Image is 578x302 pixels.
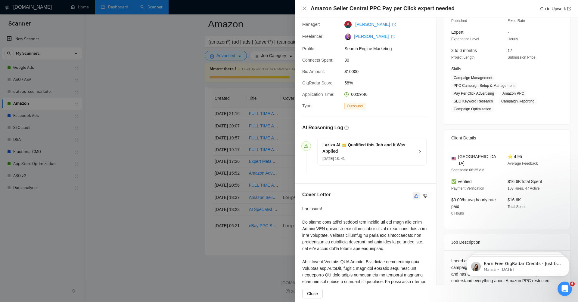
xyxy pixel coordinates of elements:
span: Expert [451,30,463,35]
div: Client Details [451,130,563,146]
span: Connects Spent: [302,58,334,63]
a: [PERSON_NAME] export [355,22,396,27]
h5: AI Reasoning Log [302,124,343,131]
span: close [302,6,307,11]
span: Total Spent [508,205,526,209]
img: c1ggvvhzv4-VYMujOMOeOswUyY5K95ikxI-KVMxBM9Jv_9I2PgyMeq06xggOVh0ij4 [344,33,352,41]
span: question-circle [344,126,349,130]
a: Go to Upworkexport [540,6,571,11]
span: 30 [344,57,435,63]
span: Amazon PPC [500,90,527,97]
span: Profile: [302,46,315,51]
span: $16.6K [508,197,521,202]
span: 6 [570,282,575,286]
span: Freelancer: [302,34,324,39]
span: [GEOGRAPHIC_DATA] [458,153,498,166]
img: 🇺🇸 [452,157,456,161]
span: Campaign Reporting [499,98,537,105]
button: Close [302,289,323,298]
span: Hourly [508,37,518,41]
a: [PERSON_NAME] export [354,34,395,39]
span: Bid Amount: [302,69,325,74]
span: 58% [344,80,435,86]
div: Job Description [451,234,563,250]
span: $16.6K Total Spent [508,179,542,184]
span: export [567,7,571,11]
span: Application Time: [302,92,334,97]
span: Search Engine Marketing [344,45,435,52]
span: Skills [451,66,461,71]
iframe: Intercom notifications message [458,244,578,286]
span: Fixed Rate [508,19,525,23]
span: - [508,30,509,35]
span: Experience Level [451,37,479,41]
span: clock-circle [344,92,349,96]
span: [DATE] 18: 41 [322,157,345,161]
button: Close [302,6,307,11]
span: Published [451,19,467,23]
span: Scottsdale 08:35 AM [451,168,484,172]
span: PPC Campaign Setup & Management [451,82,517,89]
span: right [418,150,421,153]
span: ✅ Verified [451,179,472,184]
span: 103 Hires, 47 Active [508,186,540,191]
span: dislike [423,194,427,198]
span: SEO Keyword Research [451,98,495,105]
span: Manager: [302,22,320,27]
span: Submission Price [508,55,536,59]
span: export [392,23,396,26]
span: Average Feedback [508,161,538,166]
span: Project Length [451,55,474,59]
span: GigRadar Score: [302,81,334,85]
span: Outbound [344,103,365,109]
span: export [391,35,395,38]
span: Type: [302,103,312,108]
button: dislike [422,192,429,200]
span: 0 Hours [451,211,464,215]
span: Campaign Management [451,75,495,81]
span: 3 to 6 months [451,48,477,53]
span: Close [307,290,318,297]
iframe: Intercom live chat [558,282,572,296]
span: 17 [508,48,512,53]
span: $10000 [344,68,435,75]
button: like [413,192,420,200]
h5: Cover Letter [302,191,331,198]
span: Campaign Optimization [451,106,494,112]
span: ⭐ 4.95 [508,154,522,159]
h5: Laziza AI 👑 Qualified this Job and It Was Applied [322,142,414,154]
span: send [304,144,308,148]
span: Pay Per Click Advertising [451,90,496,97]
span: Payment Verification [451,186,484,191]
span: 00:09:46 [351,92,368,97]
h4: Amazon Seller Central PPC Pay per Click expert needed [311,5,455,12]
span: like [414,194,418,198]
span: $0.00/hr avg hourly rate paid [451,197,496,209]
